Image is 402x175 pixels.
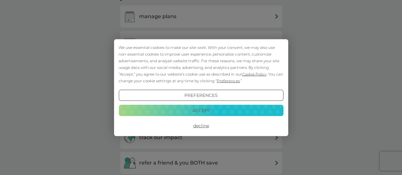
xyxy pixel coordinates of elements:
button: Decline [119,120,283,131]
span: Cookie Policy [242,71,266,76]
div: We use essential cookies to make our site work. With your consent, we may also use non-essential ... [119,44,283,84]
button: Accept [119,105,283,116]
span: Preferences [217,78,240,83]
div: Cookie Consent Prompt [114,39,288,136]
button: Preferences [119,90,283,101]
